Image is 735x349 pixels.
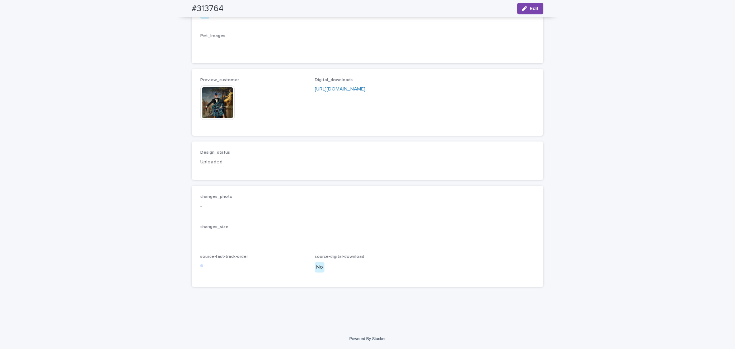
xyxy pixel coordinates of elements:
[200,34,225,38] span: Pet_Images
[200,150,230,155] span: Design_status
[200,255,248,259] span: source-fast-track-order
[315,255,364,259] span: source-digital-download
[517,3,543,14] button: Edit
[315,87,365,92] a: [URL][DOMAIN_NAME]
[200,203,535,210] p: -
[200,195,233,199] span: changes_photo
[315,262,324,273] div: No
[200,78,239,82] span: Preview_customer
[200,41,535,49] p: -
[315,78,353,82] span: Digital_downloads
[200,158,306,166] p: Uploaded
[200,232,535,240] p: -
[530,6,539,11] span: Edit
[349,336,385,341] a: Powered By Stacker
[192,4,224,14] h2: #313764
[200,225,229,229] span: changes_size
